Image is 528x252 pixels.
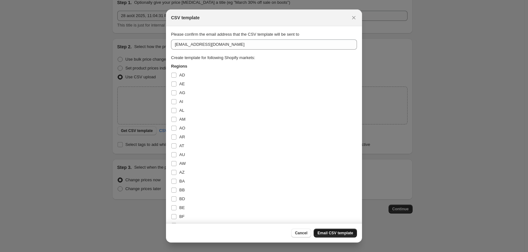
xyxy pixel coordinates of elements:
span: BF [179,214,185,219]
span: BB [179,188,185,192]
span: Cancel [295,231,307,236]
span: BD [179,196,185,201]
h3: Regions [171,63,357,69]
span: BG [179,223,185,228]
span: AW [179,161,186,166]
span: BE [179,205,185,210]
span: AG [179,90,185,95]
span: AZ [179,170,185,175]
span: BA [179,179,185,183]
span: AU [179,152,185,157]
span: AL [179,108,184,113]
span: AM [179,117,186,122]
span: AD [179,73,185,77]
span: AT [179,143,184,148]
span: AI [179,99,183,104]
button: Close [349,13,358,22]
span: Please confirm the email address that the CSV template will be sent to [171,32,299,37]
button: Email CSV template [314,229,357,237]
span: AR [179,135,185,139]
button: Cancel [291,229,311,237]
div: Create template for following Shopify markets: [171,55,357,61]
span: AE [179,81,185,86]
h2: CSV template [171,15,200,21]
span: Email CSV template [317,231,353,236]
span: AO [179,126,185,130]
